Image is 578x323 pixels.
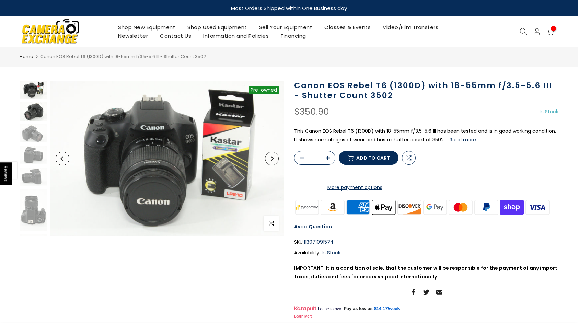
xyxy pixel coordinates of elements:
span: Add to cart [356,155,390,160]
span: Pay as low as [344,305,373,312]
a: Newsletter [112,32,154,40]
img: Canon EOS Rebel T6 (1300D) with 18-55mm f/3.5-5.6 III - Shutter Count 3502 Digital Cameras - Digi... [20,81,47,99]
a: 0 [546,28,554,35]
a: Information and Policies [197,32,275,40]
a: Share on Facebook [410,288,416,296]
strong: IMPORTANT: It is a condition of sale, that the customer will be responsible for the payment of an... [294,265,557,280]
img: discover [397,199,423,216]
img: Canon EOS Rebel T6 (1300D) with 18-55mm f/3.5-5.6 III - Shutter Count 3502 Digital Cameras - Digi... [20,234,47,275]
span: 0 [551,26,556,31]
a: Ask a Question [294,223,332,230]
div: Availability : [294,249,558,257]
img: amazon payments [320,199,346,216]
span: In Stock [540,108,558,115]
img: american express [345,199,371,216]
a: Home [20,53,33,60]
div: $350.90 [294,107,329,116]
div: SKU: [294,238,558,246]
a: Sell Your Equipment [253,23,319,32]
img: Canon EOS Rebel T6 (1300D) with 18-55mm f/3.5-5.6 III - Shutter Count 3502 Digital Cameras - Digi... [20,124,47,142]
img: paypal [474,199,499,216]
img: Canon EOS Rebel T6 (1300D) with 18-55mm f/3.5-5.6 III - Shutter Count 3502 Digital Cameras - Digi... [20,102,47,120]
span: Canon EOS Rebel T6 (1300D) with 18-55mm f/3.5-5.6 III - Shutter Count 3502 [40,53,206,60]
span: In Stock [322,249,340,256]
a: Video/Film Transfers [377,23,444,32]
img: Canon EOS Rebel T6 (1300D) with 18-55mm f/3.5-5.6 III - Shutter Count 3502 Digital Cameras - Digi... [20,168,47,186]
a: Share on Email [436,288,442,296]
a: Financing [275,32,312,40]
button: Next [265,152,279,165]
img: master [448,199,474,216]
a: Learn More [294,314,313,318]
img: google pay [422,199,448,216]
a: More payment options [294,183,416,192]
img: Canon EOS Rebel T6 (1300D) with 18-55mm f/3.5-5.6 III - Shutter Count 3502 Digital Cameras - Digi... [20,189,47,231]
a: Classes & Events [319,23,377,32]
a: Shop Used Equipment [182,23,253,32]
p: This Canon EOS Rebel T6 (1300D) with 18-55mm f/3.5-5.6 III has been tested and is in good working... [294,127,558,144]
img: Canon EOS Rebel T6 (1300D) with 18-55mm f/3.5-5.6 III - Shutter Count 3502 Digital Cameras - Digi... [20,146,47,164]
span: Lease to own [318,306,342,312]
button: Add to cart [339,151,398,165]
img: apple pay [371,199,397,216]
button: Read more [450,137,476,143]
a: Shop New Equipment [112,23,182,32]
button: Previous [56,152,69,165]
img: shopify pay [499,199,525,216]
img: Canon EOS Rebel T6 (1300D) with 18-55mm f/3.5-5.6 III - Shutter Count 3502 Digital Cameras - Digi... [50,81,284,236]
a: Share on Twitter [423,288,429,296]
strong: Most Orders Shipped within One Business day [231,4,347,12]
img: synchrony [294,199,320,216]
span: 113071091574 [304,238,334,246]
a: Contact Us [154,32,197,40]
h1: Canon EOS Rebel T6 (1300D) with 18-55mm f/3.5-5.6 III - Shutter Count 3502 [294,81,558,101]
img: visa [525,199,551,216]
a: $14.17/week [374,305,400,312]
